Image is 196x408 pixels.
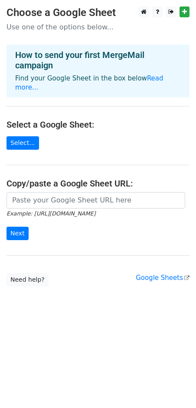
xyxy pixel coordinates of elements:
h3: Choose a Google Sheet [7,6,189,19]
h4: Select a Google Sheet: [7,119,189,130]
h4: Copy/paste a Google Sheet URL: [7,178,189,189]
a: Google Sheets [136,274,189,282]
p: Find your Google Sheet in the box below [15,74,181,92]
small: Example: [URL][DOMAIN_NAME] [7,210,95,217]
h4: How to send your first MergeMail campaign [15,50,181,71]
a: Read more... [15,74,163,91]
a: Select... [7,136,39,150]
input: Next [7,227,29,240]
p: Use one of the options below... [7,22,189,32]
input: Paste your Google Sheet URL here [7,192,185,209]
a: Need help? [7,273,49,286]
